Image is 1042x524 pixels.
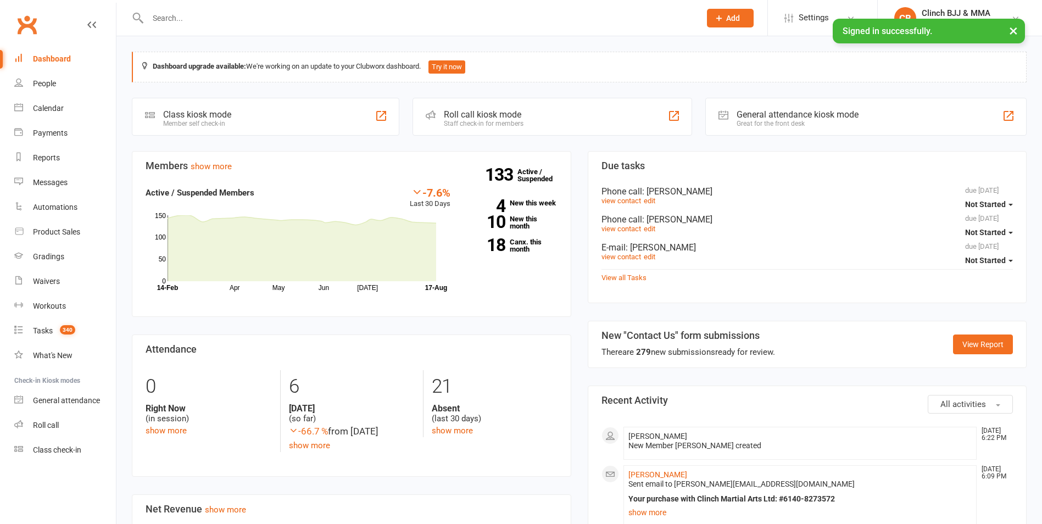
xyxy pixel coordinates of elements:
[444,120,523,127] div: Staff check-in for members
[33,252,64,261] div: Gradings
[432,370,558,403] div: 21
[14,438,116,462] a: Class kiosk mode
[965,256,1006,265] span: Not Started
[14,170,116,195] a: Messages
[707,9,754,27] button: Add
[940,399,986,409] span: All activities
[628,505,972,520] a: show more
[467,198,505,214] strong: 4
[467,215,558,230] a: 10New this month
[601,395,1013,406] h3: Recent Activity
[467,214,505,230] strong: 10
[432,426,473,436] a: show more
[410,186,450,210] div: Last 30 Days
[432,403,558,424] div: (last 30 days)
[146,344,558,355] h3: Attendance
[289,403,415,414] strong: [DATE]
[953,335,1013,354] a: View Report
[14,244,116,269] a: Gradings
[601,186,1013,197] div: Phone call
[976,427,1012,442] time: [DATE] 6:22 PM
[33,129,68,137] div: Payments
[628,480,855,488] span: Sent email to [PERSON_NAME][EMAIL_ADDRESS][DOMAIN_NAME]
[289,370,415,403] div: 6
[33,104,64,113] div: Calendar
[163,109,231,120] div: Class kiosk mode
[965,250,1013,270] button: Not Started
[33,326,53,335] div: Tasks
[153,62,246,70] strong: Dashboard upgrade available:
[33,227,80,236] div: Product Sales
[965,200,1006,209] span: Not Started
[737,109,859,120] div: General attendance kiosk mode
[14,96,116,121] a: Calendar
[14,343,116,368] a: What's New
[726,14,740,23] span: Add
[289,441,330,450] a: show more
[517,160,566,191] a: 133Active / Suspended
[33,153,60,162] div: Reports
[428,60,465,74] button: Try it now
[601,242,1013,253] div: E-mail
[33,351,73,360] div: What's New
[146,426,187,436] a: show more
[14,195,116,220] a: Automations
[628,432,687,441] span: [PERSON_NAME]
[33,445,81,454] div: Class check-in
[737,120,859,127] div: Great for the front desk
[601,214,1013,225] div: Phone call
[289,426,328,437] span: -66.7 %
[1004,19,1023,42] button: ×
[14,220,116,244] a: Product Sales
[146,188,254,198] strong: Active / Suspended Members
[601,330,775,341] h3: New "Contact Us" form submissions
[14,294,116,319] a: Workouts
[33,421,59,430] div: Roll call
[146,160,558,171] h3: Members
[60,325,75,335] span: 340
[33,396,100,405] div: General attendance
[146,403,272,414] strong: Right Now
[601,345,775,359] div: There are new submissions ready for review.
[146,504,558,515] h3: Net Revenue
[922,18,998,28] div: Clinch Martial Arts Ltd
[628,494,972,504] div: Your purchase with Clinch Martial Arts Ltd: #6140-8273572
[626,242,696,253] span: : [PERSON_NAME]
[799,5,829,30] span: Settings
[191,161,232,171] a: show more
[432,403,558,414] strong: Absent
[644,253,655,261] a: edit
[33,302,66,310] div: Workouts
[14,71,116,96] a: People
[146,403,272,424] div: (in session)
[289,424,415,439] div: from [DATE]
[163,120,231,127] div: Member self check-in
[14,146,116,170] a: Reports
[33,203,77,211] div: Automations
[485,166,517,183] strong: 133
[928,395,1013,414] button: All activities
[894,7,916,29] div: CB
[965,222,1013,242] button: Not Started
[146,370,272,403] div: 0
[467,238,558,253] a: 18Canx. this month
[33,277,60,286] div: Waivers
[976,466,1012,480] time: [DATE] 6:09 PM
[14,121,116,146] a: Payments
[642,186,712,197] span: : [PERSON_NAME]
[289,403,415,424] div: (so far)
[132,52,1027,82] div: We're working on an update to your Clubworx dashboard.
[14,388,116,413] a: General attendance kiosk mode
[644,225,655,233] a: edit
[601,197,641,205] a: view contact
[644,197,655,205] a: edit
[922,8,998,18] div: Clinch BJJ & MMA
[444,109,523,120] div: Roll call kiosk mode
[14,47,116,71] a: Dashboard
[628,441,972,450] div: New Member [PERSON_NAME] created
[144,10,693,26] input: Search...
[601,160,1013,171] h3: Due tasks
[33,79,56,88] div: People
[410,186,450,198] div: -7.6%
[965,194,1013,214] button: Not Started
